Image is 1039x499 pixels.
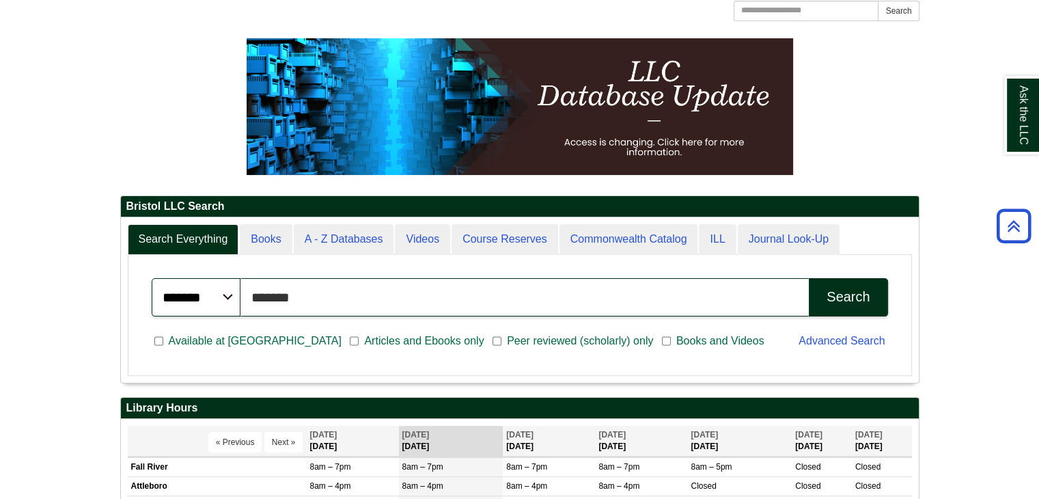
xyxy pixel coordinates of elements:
span: Closed [795,481,820,491]
span: 8am – 7pm [402,462,443,472]
span: Closed [795,462,820,472]
span: Available at [GEOGRAPHIC_DATA] [163,333,347,349]
button: Next » [264,432,303,453]
a: Advanced Search [799,335,885,347]
span: [DATE] [855,430,883,440]
input: Books and Videos [662,335,671,347]
th: [DATE] [687,426,792,457]
span: 8am – 4pm [402,481,443,491]
span: 8am – 7pm [506,462,547,472]
div: Search [827,289,870,305]
td: Attleboro [128,477,307,496]
a: Commonwealth Catalog [559,224,698,255]
a: A - Z Databases [294,224,394,255]
span: Peer reviewed (scholarly) only [501,333,659,349]
a: Videos [395,224,450,255]
a: Books [240,224,292,255]
span: [DATE] [795,430,822,440]
th: [DATE] [792,426,852,457]
th: [DATE] [399,426,503,457]
th: [DATE] [595,426,687,457]
input: Available at [GEOGRAPHIC_DATA] [154,335,163,347]
span: Closed [691,481,716,491]
button: Search [878,1,919,21]
a: ILL [699,224,736,255]
span: Books and Videos [671,333,770,349]
input: Articles and Ebooks only [350,335,359,347]
button: « Previous [208,432,262,453]
span: 8am – 7pm [598,462,639,472]
span: [DATE] [402,430,430,440]
th: [DATE] [503,426,595,457]
input: Peer reviewed (scholarly) only [493,335,501,347]
th: [DATE] [306,426,398,457]
td: Fall River [128,457,307,476]
span: 8am – 4pm [598,481,639,491]
a: Back to Top [992,217,1036,235]
span: Closed [855,462,881,472]
a: Course Reserves [452,224,558,255]
span: Articles and Ebooks only [359,333,489,349]
th: [DATE] [852,426,912,457]
span: 8am – 7pm [309,462,350,472]
h2: Library Hours [121,398,919,419]
img: HTML tutorial [247,38,793,175]
span: 8am – 5pm [691,462,732,472]
span: [DATE] [691,430,718,440]
span: 8am – 4pm [309,481,350,491]
span: [DATE] [506,430,534,440]
span: [DATE] [309,430,337,440]
span: [DATE] [598,430,626,440]
a: Journal Look-Up [738,224,840,255]
span: 8am – 4pm [506,481,547,491]
h2: Bristol LLC Search [121,196,919,217]
span: Closed [855,481,881,491]
a: Search Everything [128,224,239,255]
button: Search [809,278,887,316]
